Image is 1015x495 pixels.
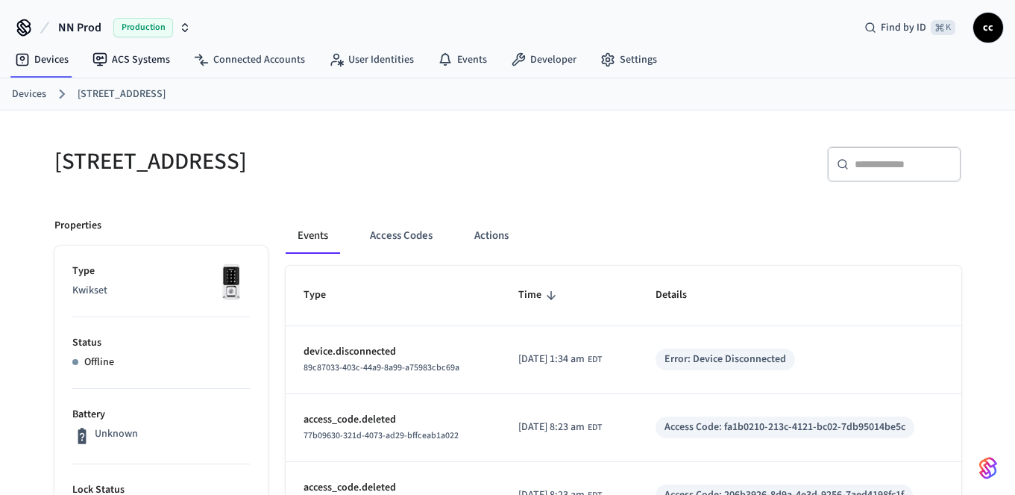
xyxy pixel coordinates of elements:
span: 89c87033-403c-44a9-8a99-a75983cbc69a [304,361,459,374]
a: ACS Systems [81,46,182,73]
span: Type [304,284,345,307]
a: [STREET_ADDRESS] [78,87,166,102]
span: Find by ID [881,20,926,35]
a: User Identities [317,46,426,73]
p: Offline [84,355,114,370]
span: cc [975,14,1002,41]
div: Error: Device Disconnected [664,352,786,367]
p: Status [72,335,250,351]
p: Unknown [95,426,138,442]
a: Devices [12,87,46,102]
span: Production [113,18,173,37]
span: ⌘ K [931,20,955,35]
p: Properties [54,218,101,234]
p: device.disconnected [304,344,483,360]
h5: [STREET_ADDRESS] [54,146,499,177]
div: Access Code: fa1b0210-213c-4121-bc02-7db95014be5c [664,420,905,435]
p: Type [72,264,250,279]
p: Kwikset [72,283,250,299]
button: Actions [462,218,521,254]
button: cc [973,13,1003,43]
div: America/New_York [518,420,602,435]
div: America/New_York [518,352,602,367]
span: EDT [588,421,602,435]
button: Access Codes [358,218,444,254]
span: [DATE] 1:34 am [518,352,585,367]
span: Details [656,284,706,307]
span: Time [518,284,561,307]
span: 77b09630-321d-4073-ad29-bffceab1a022 [304,429,459,442]
span: [DATE] 8:23 am [518,420,585,435]
img: Kwikset Halo Touchscreen Wifi Enabled Smart Lock, Polished Chrome, Front [213,264,250,301]
a: Settings [588,46,669,73]
a: Developer [499,46,588,73]
a: Devices [3,46,81,73]
a: Events [426,46,499,73]
span: EDT [588,353,602,367]
button: Events [286,218,340,254]
a: Connected Accounts [182,46,317,73]
p: access_code.deleted [304,412,483,428]
div: ant example [286,218,961,254]
p: Battery [72,407,250,423]
span: NN Prod [58,19,101,37]
div: Find by ID⌘ K [852,14,967,41]
img: SeamLogoGradient.69752ec5.svg [979,456,997,480]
